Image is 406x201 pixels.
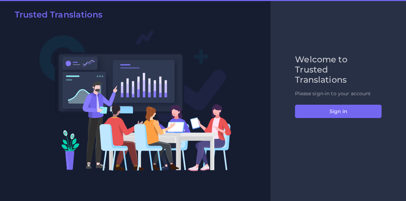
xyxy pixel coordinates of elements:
p: Please sign-in to your account [295,90,382,97]
button: Sign in [295,105,382,118]
a: Trusted Translations [10,10,102,22]
h2: Trusted Translations [15,10,102,20]
img: Login V2 [39,30,231,171]
h2: Welcome to Trusted Translations [295,55,382,85]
